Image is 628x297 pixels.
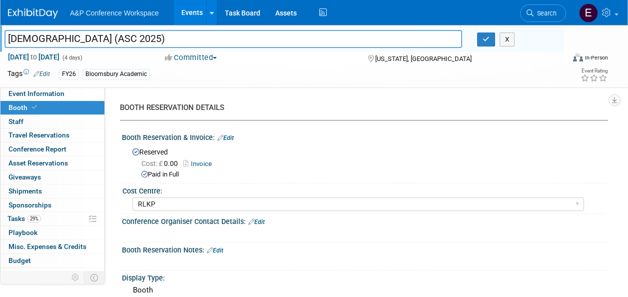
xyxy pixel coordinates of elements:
span: Conference Report [8,145,66,153]
span: Cost: £ [141,159,164,167]
div: FY26 [59,69,79,79]
a: Conference Report [0,142,104,156]
span: 0.00 [141,159,182,167]
button: Committed [161,52,221,63]
span: Event Information [8,89,64,97]
a: Asset Reservations [0,156,104,170]
td: Tags [7,68,50,80]
span: ROI, Objectives & ROO [8,270,75,278]
span: [DATE] [DATE] [7,52,60,61]
div: Cost Centre: [122,183,604,196]
div: Booth Reservation Notes: [122,242,608,255]
span: (4 days) [61,54,82,61]
img: Format-Inperson.png [573,53,583,61]
span: Giveaways [8,173,41,181]
a: Sponsorships [0,198,104,212]
a: Budget [0,254,104,267]
div: Booth Reservation & Invoice: [122,130,608,143]
div: Paid in Full [141,170,601,179]
span: 29% [27,215,41,222]
a: Misc. Expenses & Credits [0,240,104,253]
a: Travel Reservations [0,128,104,142]
span: Tasks [7,214,41,222]
div: Bloomsbury Academic [82,69,150,79]
a: Giveaways [0,170,104,184]
span: A&P Conference Workspace [70,9,159,17]
img: ExhibitDay [8,8,58,18]
span: Booth [8,103,39,111]
span: Misc. Expenses & Credits [8,242,86,250]
div: In-Person [585,54,608,61]
span: Budget [8,256,31,264]
a: Edit [207,247,223,254]
img: Erika Rollins [579,3,598,22]
a: Staff [0,115,104,128]
a: Shipments [0,184,104,198]
div: Event Format [521,52,608,67]
span: Search [534,9,557,17]
a: Edit [33,70,50,77]
span: [US_STATE], [GEOGRAPHIC_DATA] [375,55,472,62]
div: BOOTH RESERVATION DETAILS [120,102,601,113]
div: Reserved [129,144,601,179]
a: Event Information [0,87,104,100]
a: Playbook [0,226,104,239]
span: Travel Reservations [8,131,69,139]
span: to [29,53,38,61]
span: Sponsorships [8,201,51,209]
i: Booth reservation complete [32,104,37,110]
a: Edit [217,134,234,141]
div: Display Type: [122,270,608,283]
a: Tasks29% [0,212,104,225]
span: Shipments [8,187,42,195]
a: ROI, Objectives & ROO [0,268,104,281]
span: Staff [8,117,23,125]
a: Edit [248,218,265,225]
span: Asset Reservations [8,159,68,167]
div: Event Rating [581,68,608,73]
span: Playbook [8,228,37,236]
td: Personalize Event Tab Strip [67,271,84,284]
a: Booth [0,101,104,114]
div: Conference Organiser Contact Details: [122,214,608,227]
a: Search [520,4,566,22]
a: Invoice [183,160,217,167]
button: X [500,32,515,46]
td: Toggle Event Tabs [84,271,105,284]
